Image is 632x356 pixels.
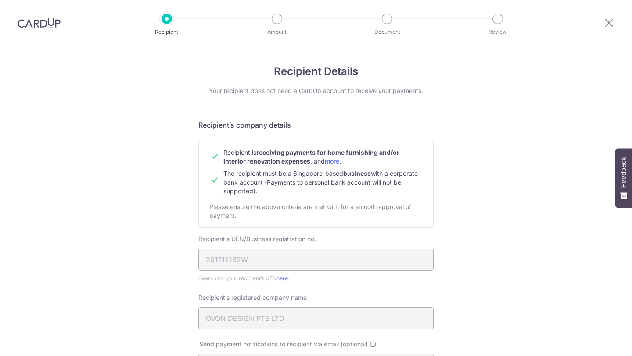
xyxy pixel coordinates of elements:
span: Feedback [620,157,628,188]
span: Send payment notifications to recipient via email (optional) [199,340,368,349]
div: Your recipient does not need a CardUp account to receive your payments. [198,86,434,95]
a: more [325,157,339,165]
p: Recipient [134,28,199,36]
button: Feedback - Show survey [615,148,632,208]
a: here [276,275,288,281]
span: Recipient is , and . [223,149,399,165]
iframe: Opens a widget where you can find more information [575,330,623,352]
span: Recipient’s registered company name [198,294,307,301]
b: receiving payments for home furnishing and/or interior renovation expenses [223,149,399,165]
p: Review [465,28,530,36]
span: Please ensure the above criteria are met with for a smooth approval of payment. [209,203,411,219]
p: Document [355,28,420,36]
p: Amount [244,28,309,36]
h5: Recipient’s company details [198,120,434,130]
div: Search for your recipient’s UEN . [198,274,434,283]
span: The recipient must be a Singapore-based with a corporate bank account (Payments to personal bank ... [223,170,418,195]
span: Recipient’s UEN/Business registration no. [198,235,316,242]
h4: Recipient Details [198,64,434,79]
img: CardUp [18,18,61,28]
b: business [343,170,371,177]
